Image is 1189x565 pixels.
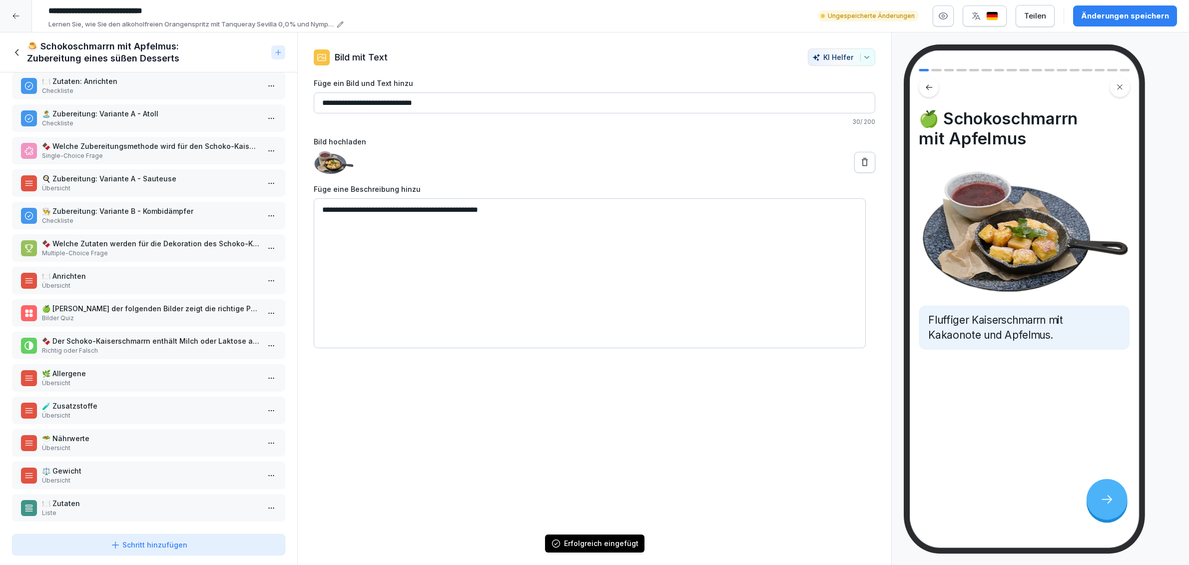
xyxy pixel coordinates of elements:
p: Übersicht [42,411,259,420]
p: Übersicht [42,379,259,388]
p: Übersicht [42,476,259,485]
div: 🍫 Welche Zubereitungsmethode wird für den Schoko-Kaiserschmarrn in einer Sauteuse empfohlen?Singl... [12,137,285,164]
div: Erfolgreich eingefügt [564,539,638,549]
p: 30 / 200 [314,117,875,126]
button: Änderungen speichern [1073,5,1177,26]
button: Teilen [1016,5,1055,27]
div: 🍽️ Zutaten: AnrichtenCheckliste [12,72,285,99]
p: Richtig oder Falsch [42,346,259,355]
div: 🍳 Zubereitung: Variante A - SauteuseÜbersicht [12,169,285,197]
p: ⚖️ Gewicht [42,466,259,476]
div: 🧪 ZusatzstoffeÜbersicht [12,397,285,424]
p: 🍽️ Anrichten [42,271,259,281]
img: k17uy351xeea6rirn5rpq0m1.png [314,151,354,174]
p: 🍫 Welche Zubereitungsmethode wird für den Schoko-Kaiserschmarrn in einer Sauteuse empfohlen? [42,141,259,151]
img: de.svg [986,11,998,21]
p: 🍽️ Zutaten: Anrichten [42,76,259,86]
div: 🍫 Welche Zutaten werden für die Dekoration des Schoko-Kaiserschmarrns verwendet?Multiple-Choice F... [12,234,285,262]
p: Bild mit Text [335,50,388,64]
p: Fluffiger Kaiserschmarrn mit Kakaonote und Apfelmus. [928,313,1121,343]
div: 🍽️ AnrichtenÜbersicht [12,267,285,294]
p: 🍳 Zubereitung: Variante A - Sauteuse [42,173,259,184]
div: 👨‍🍳 Zubereitung: Variante B - KombidämpferCheckliste [12,202,285,229]
div: 🏝️ Zubereitung: Variante A - AtollCheckliste [12,104,285,132]
p: Checkliste [42,119,259,128]
div: 🍏 [PERSON_NAME] der folgenden Bilder zeigt die richtige Präsentation des Schoko-Kaiserschmarrns m... [12,299,285,327]
p: Lernen Sie, wie Sie den alkoholfreien Orangenspritz mit Tanqueray Sevilla 0,0% und Nymphenburg Se... [48,19,334,29]
label: Füge ein Bild und Text hinzu [314,78,875,88]
img: Bild und Text Vorschau [919,170,1130,293]
p: 👨‍🍳 Zubereitung: Variante B - Kombidämpfer [42,206,259,216]
div: KI Helfer [812,53,871,61]
div: 🍫 Der Schoko-Kaiserschmarrn enthält Milch oder Laktose als Allergen.Richtig oder Falsch [12,332,285,359]
p: 🏝️ Zubereitung: Variante A - Atoll [42,108,259,119]
div: 🥗 NährwerteÜbersicht [12,429,285,457]
button: Schritt hinzufügen [12,534,285,556]
button: KI Helfer [808,48,875,66]
p: 🍽️ Zutaten [42,498,259,509]
p: Bilder Quiz [42,314,259,323]
p: 🍫 Der Schoko-Kaiserschmarrn enthält Milch oder Laktose als Allergen. [42,336,259,346]
p: Checkliste [42,216,259,225]
p: Übersicht [42,184,259,193]
p: Ungespeicherte Änderungen [828,11,915,20]
h1: 🍮 Schokoschmarrn mit Apfelmus: Zubereitung eines süßen Desserts [27,40,267,64]
div: Schritt hinzufügen [110,540,187,550]
div: Teilen [1024,10,1046,21]
p: 🍫 Welche Zutaten werden für die Dekoration des Schoko-Kaiserschmarrns verwendet? [42,238,259,249]
p: 🍏 [PERSON_NAME] der folgenden Bilder zeigt die richtige Präsentation des Schoko-Kaiserschmarrns m... [42,303,259,314]
p: Übersicht [42,281,259,290]
div: ⚖️ GewichtÜbersicht [12,462,285,489]
label: Bild hochladen [314,136,875,147]
div: 🍽️ ZutatenListe [12,494,285,522]
label: Füge eine Beschreibung hinzu [314,184,875,194]
h4: 🍏 Schokoschmarrn mit Apfelmus [919,109,1130,148]
p: 🧪 Zusatzstoffe [42,401,259,411]
p: Multiple-Choice Frage [42,249,259,258]
div: Änderungen speichern [1081,10,1169,21]
p: Checkliste [42,86,259,95]
p: 🥗 Nährwerte [42,433,259,444]
p: Übersicht [42,444,259,453]
p: Single-Choice Frage [42,151,259,160]
div: 🌿 AllergeneÜbersicht [12,364,285,392]
p: 🌿 Allergene [42,368,259,379]
p: Liste [42,509,259,518]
